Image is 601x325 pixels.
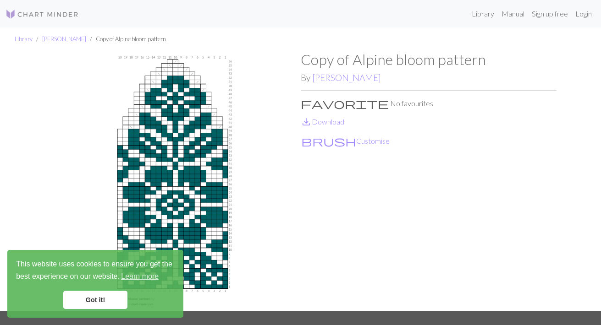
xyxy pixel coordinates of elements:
[301,116,312,127] i: Download
[312,72,381,83] a: [PERSON_NAME]
[301,115,312,128] span: save_alt
[498,5,528,23] a: Manual
[528,5,572,23] a: Sign up free
[86,35,166,43] li: Copy of Alpine bloom pattern
[301,98,557,109] p: No favourites
[42,35,86,43] a: [PERSON_NAME]
[301,97,389,110] span: favorite
[301,72,557,83] h2: By
[45,51,301,311] img: Alpine bloom pattern
[301,135,390,147] button: CustomiseCustomise
[301,98,389,109] i: Favourite
[301,135,356,147] span: brush
[6,9,79,20] img: Logo
[301,135,356,146] i: Customise
[120,270,160,283] a: learn more about cookies
[468,5,498,23] a: Library
[301,117,344,126] a: DownloadDownload
[572,5,595,23] a: Login
[63,291,127,309] a: dismiss cookie message
[7,250,183,318] div: cookieconsent
[16,259,175,283] span: This website uses cookies to ensure you get the best experience on our website.
[15,35,33,43] a: Library
[301,51,557,68] h1: Copy of Alpine bloom pattern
